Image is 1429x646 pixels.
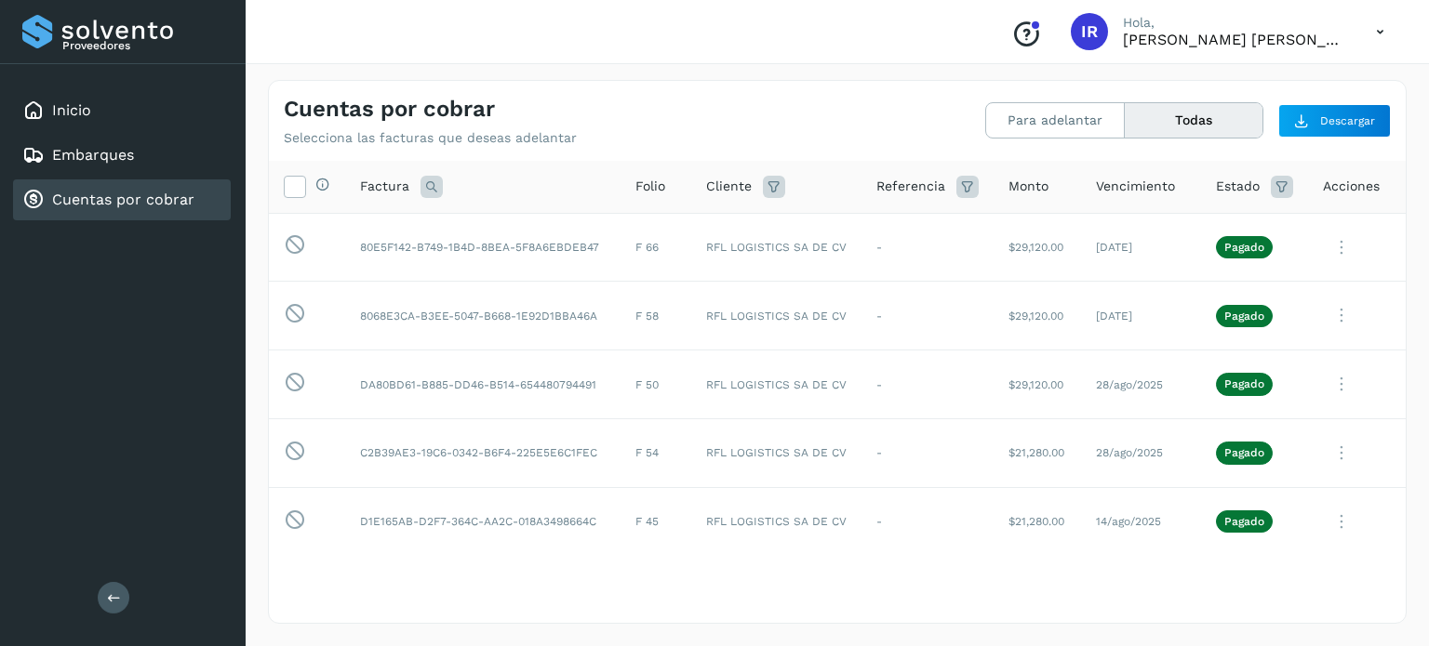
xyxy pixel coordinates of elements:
[345,487,621,556] td: D1E165AB-D2F7-364C-AA2C-018A3498664C
[621,350,691,419] td: F 50
[994,350,1081,419] td: $29,120.00
[1123,15,1346,31] p: Hola,
[13,179,231,220] div: Cuentas por cobrar
[1008,177,1048,196] span: Monto
[706,177,752,196] span: Cliente
[876,177,945,196] span: Referencia
[691,418,861,487] td: RFL LOGISTICS SA DE CV
[52,101,91,119] a: Inicio
[1278,104,1391,138] button: Descargar
[1320,112,1375,129] span: Descargar
[1081,282,1201,350] td: [DATE]
[1123,31,1346,48] p: Ivan Riquelme Contreras
[691,350,861,419] td: RFL LOGISTICS SA DE CV
[691,487,861,556] td: RFL LOGISTICS SA DE CV
[691,282,861,350] td: RFL LOGISTICS SA DE CV
[1216,177,1260,196] span: Estado
[994,213,1081,282] td: $29,120.00
[345,213,621,282] td: 80E5F142-B749-1B4D-8BEA-5F8A6EBDEB47
[861,487,994,556] td: -
[1224,446,1264,459] p: Pagado
[861,282,994,350] td: -
[621,487,691,556] td: F 45
[621,213,691,282] td: F 66
[1224,515,1264,528] p: Pagado
[986,103,1125,138] button: Para adelantar
[861,418,994,487] td: -
[52,146,134,164] a: Embarques
[62,39,223,52] p: Proveedores
[1323,177,1380,196] span: Acciones
[345,418,621,487] td: C2B39AE3-19C6-0342-B6F4-225E5E6C1FEC
[994,487,1081,556] td: $21,280.00
[360,177,409,196] span: Factura
[691,213,861,282] td: RFL LOGISTICS SA DE CV
[13,90,231,131] div: Inicio
[861,350,994,419] td: -
[1081,418,1201,487] td: 28/ago/2025
[861,213,994,282] td: -
[345,350,621,419] td: DA80BD61-B885-DD46-B514-654480794491
[994,282,1081,350] td: $29,120.00
[284,130,577,146] p: Selecciona las facturas que deseas adelantar
[13,135,231,176] div: Embarques
[1224,377,1264,390] p: Pagado
[1081,487,1201,556] td: 14/ago/2025
[1224,241,1264,254] p: Pagado
[621,282,691,350] td: F 58
[1081,350,1201,419] td: 28/ago/2025
[345,282,621,350] td: 8068E3CA-B3EE-5047-B668-1E92D1BBA46A
[1224,310,1264,323] p: Pagado
[621,418,691,487] td: F 54
[1125,103,1262,138] button: Todas
[635,177,665,196] span: Folio
[284,96,495,123] h4: Cuentas por cobrar
[1096,177,1175,196] span: Vencimiento
[1081,213,1201,282] td: [DATE]
[994,418,1081,487] td: $21,280.00
[52,191,194,208] a: Cuentas por cobrar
